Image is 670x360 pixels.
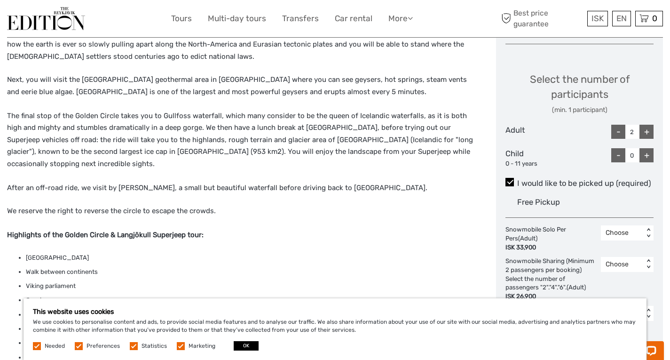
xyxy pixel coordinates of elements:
[591,14,604,23] span: ISK
[388,12,413,25] a: More
[505,148,555,168] div: Child
[505,292,596,301] div: ISK 26,900
[505,160,555,168] div: 0 - 11 years
[26,253,476,263] li: [GEOGRAPHIC_DATA]
[645,309,653,319] div: < >
[505,105,654,115] div: (min. 1 participant)
[33,308,637,316] h5: This website uses cookies
[639,125,654,139] div: +
[142,342,167,350] label: Statistics
[505,257,601,301] div: Snowmobile Sharing (Minimum 2 passengers per booking) Select the number of passengers "2"."4"."6"...
[611,125,625,139] div: -
[7,74,476,194] p: Next, you will visit the [GEOGRAPHIC_DATA] geothermal area in [GEOGRAPHIC_DATA] where you can see...
[645,228,653,238] div: < >
[87,342,120,350] label: Preferences
[26,281,476,291] li: Viking parliament
[505,125,555,139] div: Adult
[335,12,372,25] a: Car rental
[505,72,654,115] div: Select the number of participants
[612,11,631,26] div: EN
[645,259,653,269] div: < >
[606,260,639,269] div: Choose
[517,198,560,207] span: Free Pickup
[108,15,119,26] button: Open LiveChat chat widget
[7,27,476,63] p: Our first stop takes us to [GEOGRAPHIC_DATA] where the Icelandic parliament was founded over [DAT...
[45,342,65,350] label: Needed
[282,12,319,25] a: Transfers
[7,205,476,241] p: We reserve the right to reverse the circle to escape the crowds.
[639,148,654,162] div: +
[171,12,192,25] a: Tours
[189,342,215,350] label: Marketing
[651,14,659,23] span: 0
[26,295,476,305] li: Geysir
[234,341,259,351] button: OK
[499,8,585,29] span: Best price guarantee
[7,231,204,239] strong: Highlights of the Golden Circle & Langjökull Superjeep tour:
[7,7,85,30] img: The Reykjavík Edition
[208,12,266,25] a: Multi-day tours
[505,178,654,189] label: I would like to be picked up (required)
[505,225,601,252] div: Snowmobile Solo Per Pers (Adult)
[26,267,476,277] li: Walk between continents
[24,298,646,360] div: We use cookies to personalise content and ads, to provide social media features and to analyse ou...
[13,16,106,24] p: Chat now
[611,148,625,162] div: -
[505,243,596,252] div: ISK 33,900
[606,228,639,238] div: Choose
